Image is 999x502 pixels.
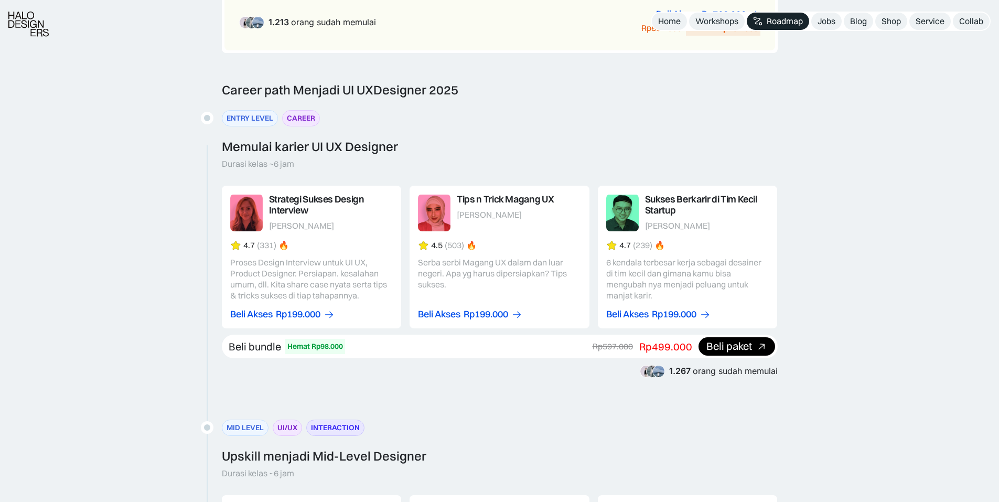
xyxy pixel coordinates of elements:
a: Beli AksesRp199.000 [230,309,335,320]
div: Upskill menjadi Mid-Level Designer [222,448,426,464]
span: 1.267 [669,366,691,376]
div: Shop [882,16,901,27]
div: Rp199.000 [464,309,508,320]
a: Shop [875,13,907,30]
div: orang sudah memulai [669,366,778,376]
a: Roadmap [747,13,809,30]
div: Home [658,16,681,27]
div: INTERACTION [311,422,360,433]
a: Workshops [689,13,745,30]
a: Home [652,13,687,30]
div: Career path Menjadi UI UX [222,82,458,98]
div: MID LEVEL [227,422,264,433]
div: Rp499.000 [639,340,692,354]
div: Jobs [818,16,835,27]
div: Beli bundle [229,340,281,354]
a: Blog [844,13,873,30]
div: Durasi kelas ~6 jam [222,158,294,169]
span: Designer 2025 [373,82,458,98]
a: Service [909,13,951,30]
div: Memulai karier UI UX Designer [222,139,398,154]
span: 1.213 [268,17,289,27]
div: ENTRY LEVEL [227,113,273,124]
div: Beli Akses [230,309,273,320]
div: Rp199.000 [652,309,696,320]
div: Hemat Rp98.000 [287,341,343,352]
div: Service [916,16,944,27]
a: Beli AksesRp199.000 [606,309,711,320]
div: Collab [959,16,983,27]
a: Beli AksesRp763.000 [656,9,760,20]
div: orang sudah memulai [268,17,376,27]
div: Rp597.000 [593,341,633,352]
a: Beli AksesRp199.000 [418,309,522,320]
a: Collab [953,13,990,30]
div: Beli Akses [606,309,649,320]
div: Rp199.000 [276,309,320,320]
div: Roadmap [767,16,803,27]
div: UI/UX [277,422,297,433]
div: Workshops [695,16,738,27]
a: Jobs [811,13,842,30]
div: Blog [850,16,867,27]
div: Rp897.000 [641,23,682,34]
div: CAREER [287,113,315,124]
div: Beli Akses [656,9,699,20]
div: Durasi kelas ~6 jam [222,468,294,479]
a: Beli bundleHemat Rp98.000Rp597.000Rp499.000Beli paket [222,335,778,358]
div: Beli Akses [418,309,460,320]
div: Beli paket [706,341,752,352]
div: Rp763.000 [702,9,746,20]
